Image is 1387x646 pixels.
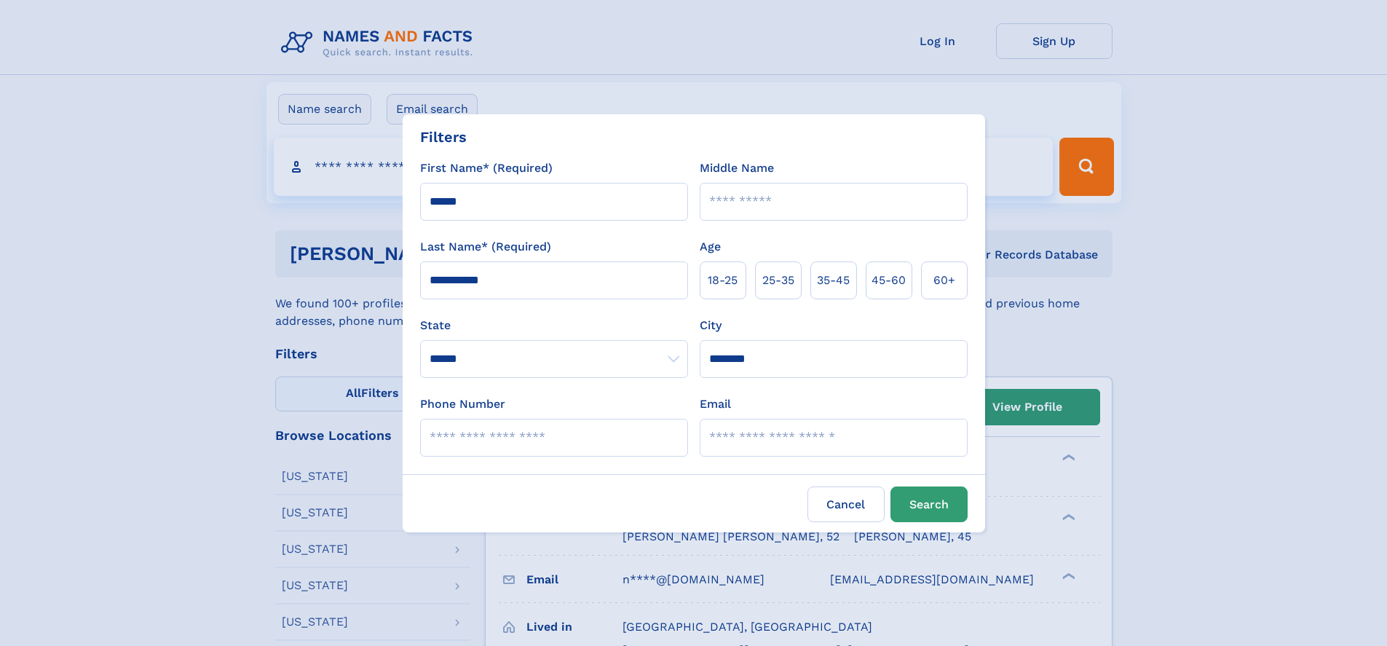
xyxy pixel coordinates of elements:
button: Search [890,487,968,522]
label: Email [700,395,731,413]
label: Age [700,238,721,256]
label: State [420,317,688,334]
label: Middle Name [700,159,774,177]
label: Last Name* (Required) [420,238,551,256]
label: First Name* (Required) [420,159,553,177]
label: Phone Number [420,395,505,413]
label: City [700,317,722,334]
span: 60+ [933,272,955,289]
span: 18‑25 [708,272,738,289]
div: Filters [420,126,467,148]
span: 45‑60 [872,272,906,289]
span: 25‑35 [762,272,794,289]
label: Cancel [807,487,885,522]
span: 35‑45 [817,272,850,289]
